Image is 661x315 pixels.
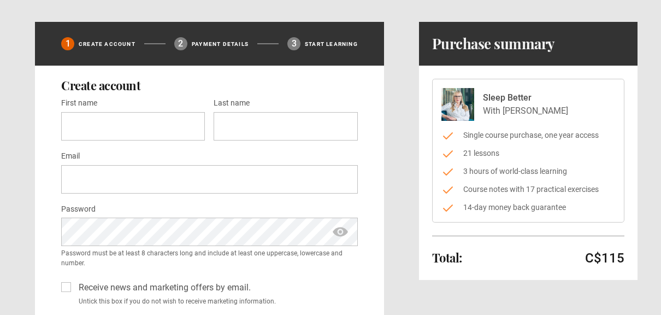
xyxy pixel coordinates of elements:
[441,202,615,213] li: 14-day money back guarantee
[214,97,250,110] label: Last name
[61,203,96,216] label: Password
[192,40,249,48] p: Payment details
[61,150,80,163] label: Email
[74,281,251,294] label: Receive news and marketing offers by email.
[441,148,615,159] li: 21 lessons
[61,79,358,92] h2: Create account
[483,91,568,104] p: Sleep Better
[441,166,615,177] li: 3 hours of world-class learning
[79,40,135,48] p: Create Account
[585,249,624,267] p: C$115
[61,37,74,50] div: 1
[441,184,615,195] li: Course notes with 17 practical exercises
[432,35,555,52] h1: Purchase summary
[74,296,358,306] small: Untick this box if you do not wish to receive marketing information.
[305,40,358,48] p: Start learning
[61,97,97,110] label: First name
[174,37,187,50] div: 2
[432,251,462,264] h2: Total:
[332,218,349,246] span: show password
[287,37,300,50] div: 3
[61,248,358,268] small: Password must be at least 8 characters long and include at least one uppercase, lowercase and num...
[441,130,615,141] li: Single course purchase, one year access
[483,104,568,118] p: With [PERSON_NAME]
